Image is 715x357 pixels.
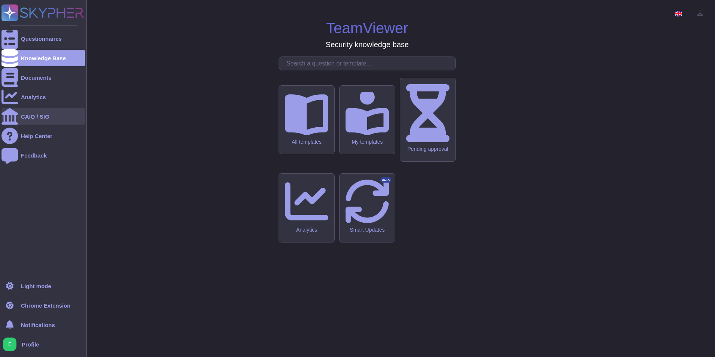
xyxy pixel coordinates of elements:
a: Knowledge Base [1,50,85,66]
a: Questionnaires [1,30,85,47]
span: Profile [22,342,39,347]
div: My templates [346,139,389,145]
div: Chrome Extension [21,303,71,308]
div: BETA [380,177,391,183]
a: Help Center [1,128,85,144]
div: CAIQ / SIG [21,114,49,119]
img: user [3,338,16,351]
a: CAIQ / SIG [1,108,85,125]
div: Knowledge Base [21,55,66,61]
h1: TeamViewer [326,19,408,37]
div: Pending approval [406,146,449,152]
div: Questionnaires [21,36,62,42]
a: Analytics [1,89,85,105]
div: Analytics [21,94,46,100]
div: All templates [285,139,328,145]
div: Smart Updates [346,227,389,233]
div: Analytics [285,227,328,233]
h3: Security knowledge base [326,40,409,49]
a: Feedback [1,147,85,164]
div: Light mode [21,283,51,289]
img: en [675,11,682,16]
button: user [1,336,22,353]
div: Feedback [21,153,47,158]
a: Documents [1,69,85,86]
div: Help Center [21,133,52,139]
input: Search a question or template... [283,57,455,70]
div: Documents [21,75,52,80]
a: Chrome Extension [1,297,85,314]
span: Notifications [21,322,55,328]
